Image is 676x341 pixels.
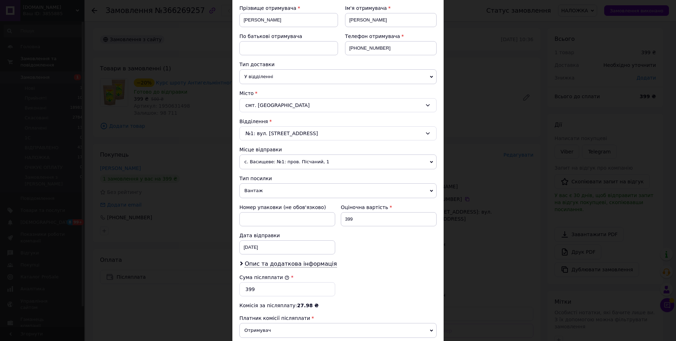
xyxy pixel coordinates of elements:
[239,176,272,181] span: Тип посилки
[297,303,319,308] span: 27.98 ₴
[345,41,437,55] input: +380
[239,90,437,97] div: Місто
[239,154,437,169] span: с. Васищеве: №1: пров. Пісчаний, 1
[239,5,296,11] span: Прізвище отримувача
[239,204,335,211] div: Номер упаковки (не обов'язково)
[239,118,437,125] div: Відділення
[239,69,437,84] span: У відділенні
[239,98,437,112] div: смт. [GEOGRAPHIC_DATA]
[239,323,437,338] span: Отримувач
[239,315,310,321] span: Платник комісії післяплати
[239,274,289,280] label: Сума післяплати
[239,126,437,140] div: №1: вул. [STREET_ADDRESS]
[239,62,275,67] span: Тип доставки
[341,204,437,211] div: Оціночна вартість
[239,183,437,198] span: Вантаж
[345,33,400,39] span: Телефон отримувача
[239,147,282,152] span: Місце відправки
[239,302,437,309] div: Комісія за післяплату:
[239,232,335,239] div: Дата відправки
[239,33,302,39] span: По батькові отримувача
[345,5,387,11] span: Ім'я отримувача
[245,260,337,267] span: Опис та додаткова інформація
